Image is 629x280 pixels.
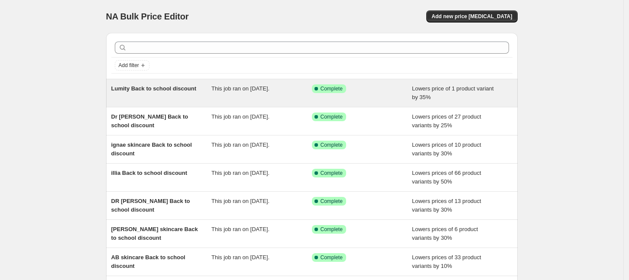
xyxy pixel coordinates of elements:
span: Complete [321,254,343,261]
span: Add new price [MEDICAL_DATA] [431,13,512,20]
span: Complete [321,85,343,92]
span: Lowers prices of 66 product variants by 50% [412,170,481,185]
span: ignae skincare Back to school discount [111,142,192,157]
span: Complete [321,170,343,177]
span: This job ran on [DATE]. [211,254,269,261]
span: NA Bulk Price Editor [106,12,189,21]
span: Lowers prices of 13 product variants by 30% [412,198,481,213]
span: Complete [321,142,343,148]
span: Lowers price of 1 product variant by 35% [412,85,494,100]
span: Complete [321,226,343,233]
span: Lowers prices of 6 product variants by 30% [412,226,478,241]
span: This job ran on [DATE]. [211,113,269,120]
span: [PERSON_NAME] skincare Back to school discount [111,226,198,241]
span: Complete [321,198,343,205]
span: This job ran on [DATE]. [211,142,269,148]
span: DR [PERSON_NAME] Back to school discount [111,198,190,213]
span: This job ran on [DATE]. [211,198,269,204]
span: Complete [321,113,343,120]
span: illia Back to school discount [111,170,188,176]
button: Add new price [MEDICAL_DATA] [426,10,517,23]
span: Lowers prices of 33 product variants by 10% [412,254,481,269]
span: Add filter [119,62,139,69]
span: This job ran on [DATE]. [211,85,269,92]
span: This job ran on [DATE]. [211,170,269,176]
span: This job ran on [DATE]. [211,226,269,232]
span: Lowers prices of 27 product variants by 25% [412,113,481,129]
span: Lumity Back to school discount [111,85,196,92]
button: Add filter [115,60,149,71]
span: AB skincare Back to school discount [111,254,185,269]
span: Dr [PERSON_NAME] Back to school discount [111,113,188,129]
span: Lowers prices of 10 product variants by 30% [412,142,481,157]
